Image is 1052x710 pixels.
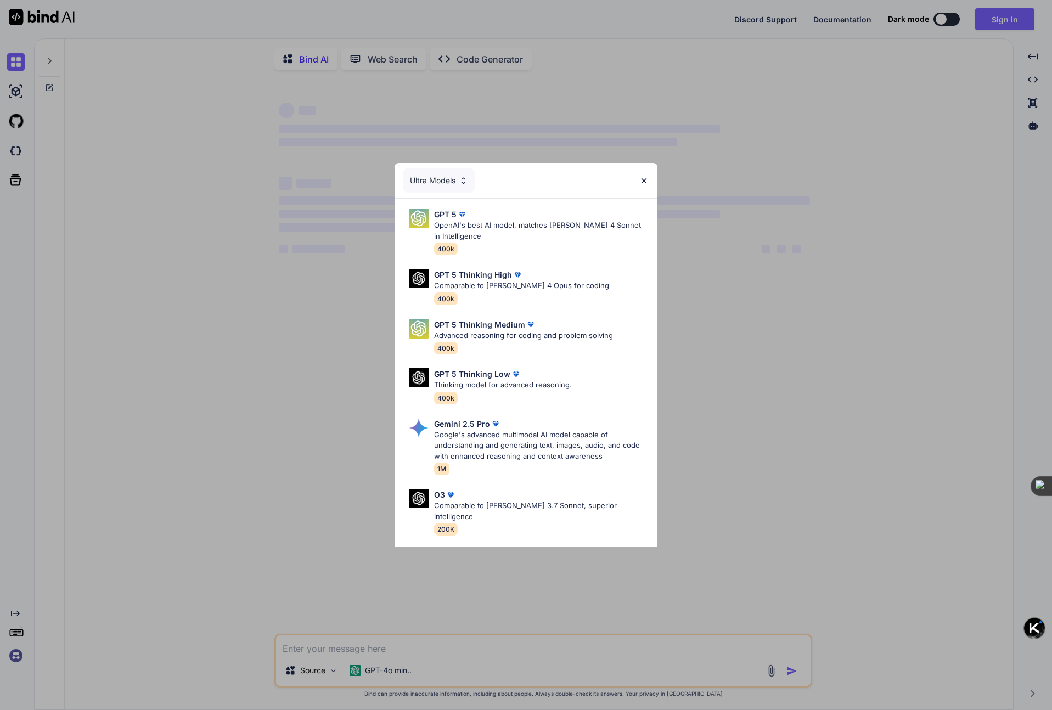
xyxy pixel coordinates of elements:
[434,209,457,220] p: GPT 5
[445,489,456,500] img: premium
[434,330,613,341] p: Advanced reasoning for coding and problem solving
[459,176,468,185] img: Pick Models
[434,430,649,462] p: Google's advanced multimodal AI model capable of understanding and generating text, images, audio...
[409,269,429,288] img: Pick Models
[434,368,510,380] p: GPT 5 Thinking Low
[510,369,521,380] img: premium
[434,523,458,536] span: 200K
[490,418,501,429] img: premium
[434,380,572,391] p: Thinking model for advanced reasoning.
[434,418,490,430] p: Gemini 2.5 Pro
[434,243,458,255] span: 400k
[434,292,458,305] span: 400k
[434,392,458,404] span: 400k
[434,319,525,330] p: GPT 5 Thinking Medium
[409,418,429,438] img: Pick Models
[409,489,429,508] img: Pick Models
[409,209,429,228] img: Pick Models
[403,168,475,193] div: Ultra Models
[457,209,468,220] img: premium
[434,269,512,280] p: GPT 5 Thinking High
[639,176,649,185] img: close
[434,463,449,475] span: 1M
[434,489,445,500] p: O3
[434,342,458,354] span: 400k
[525,319,536,330] img: premium
[409,368,429,387] img: Pick Models
[434,500,649,522] p: Comparable to [PERSON_NAME] 3.7 Sonnet, superior intelligence
[409,319,429,339] img: Pick Models
[434,280,609,291] p: Comparable to [PERSON_NAME] 4 Opus for coding
[512,269,523,280] img: premium
[434,220,649,241] p: OpenAI's best AI model, matches [PERSON_NAME] 4 Sonnet in Intelligence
